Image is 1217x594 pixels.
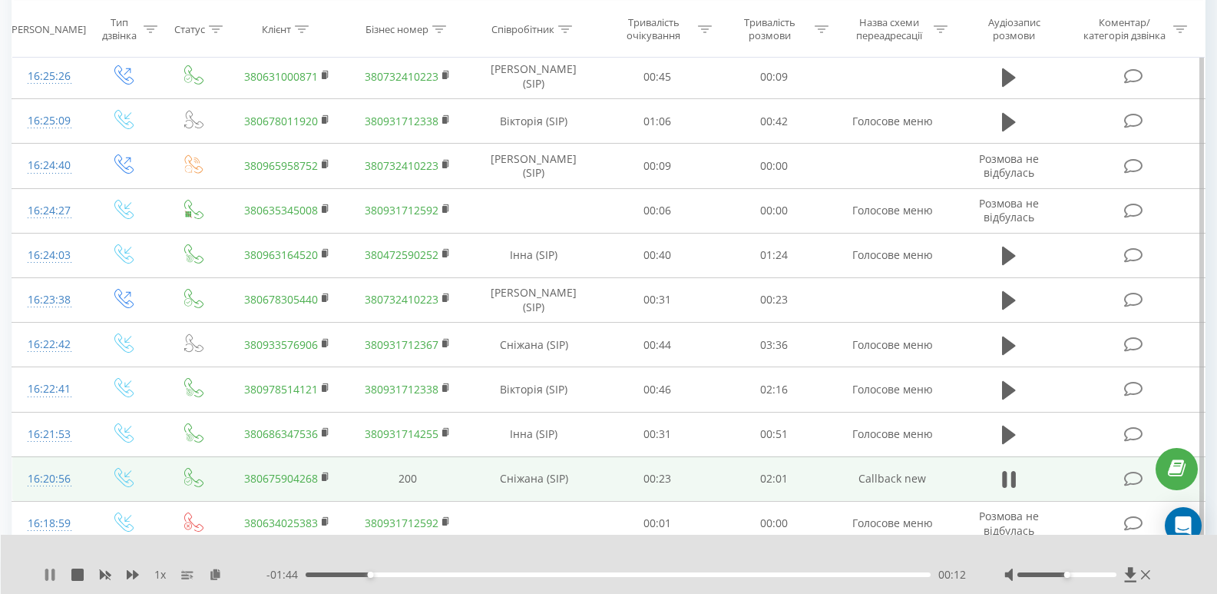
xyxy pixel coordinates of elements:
[28,464,71,494] div: 16:20:56
[599,277,716,322] td: 00:31
[262,22,291,35] div: Клієнт
[28,61,71,91] div: 16:25:26
[244,158,318,173] a: 380965958752
[832,188,953,233] td: Голосове меню
[468,367,599,412] td: Вікторія (SIP)
[244,69,318,84] a: 380631000871
[28,420,71,450] div: 16:21:53
[599,323,716,367] td: 00:44
[347,456,468,501] td: 200
[174,22,205,35] div: Статус
[468,55,599,99] td: [PERSON_NAME] (SIP)
[491,22,554,35] div: Співробітник
[154,567,166,582] span: 1 x
[832,367,953,412] td: Голосове меню
[716,99,832,144] td: 00:42
[244,382,318,397] a: 380978514121
[28,374,71,404] div: 16:22:41
[28,509,71,539] div: 16:18:59
[1063,572,1070,578] div: Accessibility label
[468,99,599,144] td: Вікторія (SIP)
[244,203,318,217] a: 380635345008
[848,16,930,42] div: Назва схеми переадресації
[468,323,599,367] td: Сніжана (SIP)
[599,233,716,277] td: 00:40
[716,277,832,322] td: 00:23
[613,16,694,42] div: Тривалість очікування
[365,337,438,352] a: 380931712367
[365,247,438,262] a: 380472590252
[967,16,1061,42] div: Аудіозапис розмови
[100,16,139,42] div: Тип дзвінка
[938,567,966,582] span: 00:12
[468,456,599,501] td: Сніжана (SIP)
[266,567,306,582] span: - 01:44
[468,277,599,322] td: [PERSON_NAME] (SIP)
[368,572,374,578] div: Accessibility label
[1080,16,1169,42] div: Коментар/категорія дзвінка
[716,323,832,367] td: 03:36
[244,337,318,352] a: 380933576906
[365,69,438,84] a: 380732410223
[832,233,953,277] td: Голосове меню
[599,501,716,546] td: 00:01
[365,382,438,397] a: 380931712338
[599,144,716,188] td: 00:09
[28,241,71,270] div: 16:24:03
[244,471,318,486] a: 380675904268
[716,144,832,188] td: 00:00
[716,456,832,501] td: 02:01
[832,412,953,456] td: Голосове меню
[365,426,438,441] a: 380931714255
[599,99,716,144] td: 01:06
[244,426,318,441] a: 380686347536
[599,188,716,233] td: 00:06
[468,233,599,277] td: Інна (SIP)
[599,367,716,412] td: 00:46
[716,501,832,546] td: 00:00
[244,516,318,530] a: 380634025383
[716,188,832,233] td: 00:00
[28,106,71,136] div: 16:25:09
[365,22,428,35] div: Бізнес номер
[365,158,438,173] a: 380732410223
[28,196,71,226] div: 16:24:27
[716,233,832,277] td: 01:24
[28,151,71,181] div: 16:24:40
[832,501,953,546] td: Голосове меню
[979,196,1039,224] span: Розмова не відбулась
[244,292,318,307] a: 380678305440
[365,114,438,128] a: 380931712338
[599,55,716,99] td: 00:45
[365,516,438,530] a: 380931712592
[979,151,1039,180] span: Розмова не відбулась
[716,367,832,412] td: 02:16
[28,330,71,360] div: 16:22:42
[599,456,716,501] td: 00:23
[244,247,318,262] a: 380963164520
[599,412,716,456] td: 00:31
[8,22,86,35] div: [PERSON_NAME]
[365,292,438,307] a: 380732410223
[832,456,953,501] td: Callback new
[716,412,832,456] td: 00:51
[468,412,599,456] td: Інна (SIP)
[1165,507,1202,544] div: Open Intercom Messenger
[468,144,599,188] td: [PERSON_NAME] (SIP)
[832,323,953,367] td: Голосове меню
[979,509,1039,537] span: Розмова не відбулась
[832,99,953,144] td: Голосове меню
[716,55,832,99] td: 00:09
[729,16,811,42] div: Тривалість розмови
[365,203,438,217] a: 380931712592
[244,114,318,128] a: 380678011920
[28,285,71,315] div: 16:23:38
